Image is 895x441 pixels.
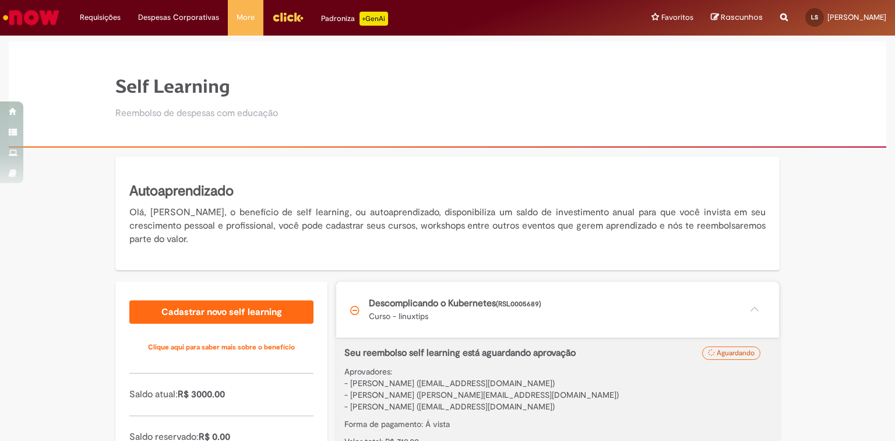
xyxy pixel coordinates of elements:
[129,181,766,201] h5: Autoaprendizado
[321,12,388,26] div: Padroniza
[129,300,313,324] a: Cadastrar novo self learning
[721,12,763,23] span: Rascunhos
[129,388,313,401] p: Saldo atual:
[129,206,766,246] p: Olá, [PERSON_NAME], o benefício de self learning, ou autoaprendizado, disponibiliza um saldo de i...
[129,335,313,359] a: Clique aqui para saber mais sobre o benefício
[138,12,219,23] span: Despesas Corporativas
[1,6,61,29] img: ServiceNow
[272,8,304,26] img: click_logo_yellow_360x200.png
[344,390,619,400] spam: - [PERSON_NAME] ([PERSON_NAME][EMAIL_ADDRESS][DOMAIN_NAME])
[661,12,693,23] span: Favoritos
[344,401,555,412] spam: - [PERSON_NAME] ([EMAIL_ADDRESS][DOMAIN_NAME])
[811,13,818,21] span: LS
[717,348,755,358] span: Aguardando
[344,366,771,412] p: Aprovadores:
[237,12,255,23] span: More
[178,388,225,400] span: R$ 3000.00
[80,12,121,23] span: Requisições
[360,12,388,26] p: +GenAi
[344,378,555,388] spam: - [PERSON_NAME] ([EMAIL_ADDRESS][DOMAIN_NAME])
[115,76,278,97] h1: Self Learning
[344,418,771,430] p: Forma de pagamento: Á vista
[344,346,710,360] p: Seu reembolso self learning está aguardando aprovação
[115,108,278,119] h2: Reembolso de despesas com educação
[711,12,763,23] a: Rascunhos
[827,12,886,22] span: [PERSON_NAME]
